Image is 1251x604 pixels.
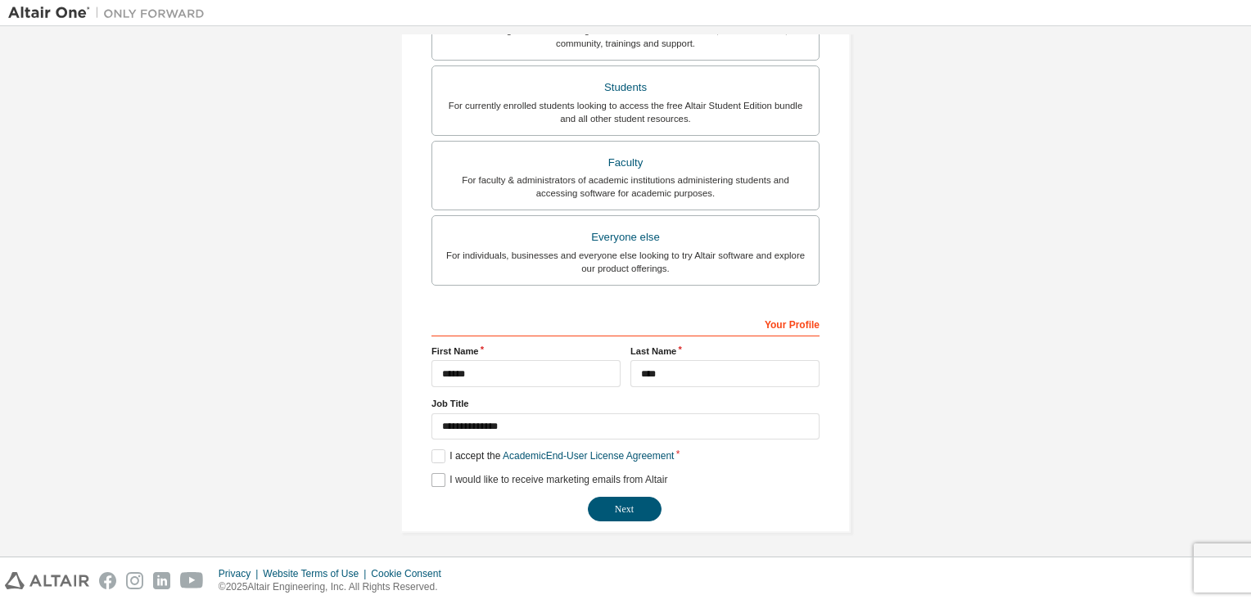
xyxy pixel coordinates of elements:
[431,449,674,463] label: I accept the
[219,580,451,594] p: © 2025 Altair Engineering, Inc. All Rights Reserved.
[442,151,809,174] div: Faculty
[263,567,371,580] div: Website Terms of Use
[442,249,809,275] div: For individuals, businesses and everyone else looking to try Altair software and explore our prod...
[630,345,820,358] label: Last Name
[431,397,820,410] label: Job Title
[442,99,809,125] div: For currently enrolled students looking to access the free Altair Student Edition bundle and all ...
[431,473,667,487] label: I would like to receive marketing emails from Altair
[431,310,820,336] div: Your Profile
[153,572,170,589] img: linkedin.svg
[126,572,143,589] img: instagram.svg
[442,24,809,50] div: For existing customers looking to access software downloads, HPC resources, community, trainings ...
[442,226,809,249] div: Everyone else
[371,567,450,580] div: Cookie Consent
[99,572,116,589] img: facebook.svg
[431,345,621,358] label: First Name
[588,497,662,521] button: Next
[442,76,809,99] div: Students
[5,572,89,589] img: altair_logo.svg
[219,567,263,580] div: Privacy
[8,5,213,21] img: Altair One
[503,450,674,462] a: Academic End-User License Agreement
[180,572,204,589] img: youtube.svg
[442,174,809,200] div: For faculty & administrators of academic institutions administering students and accessing softwa...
